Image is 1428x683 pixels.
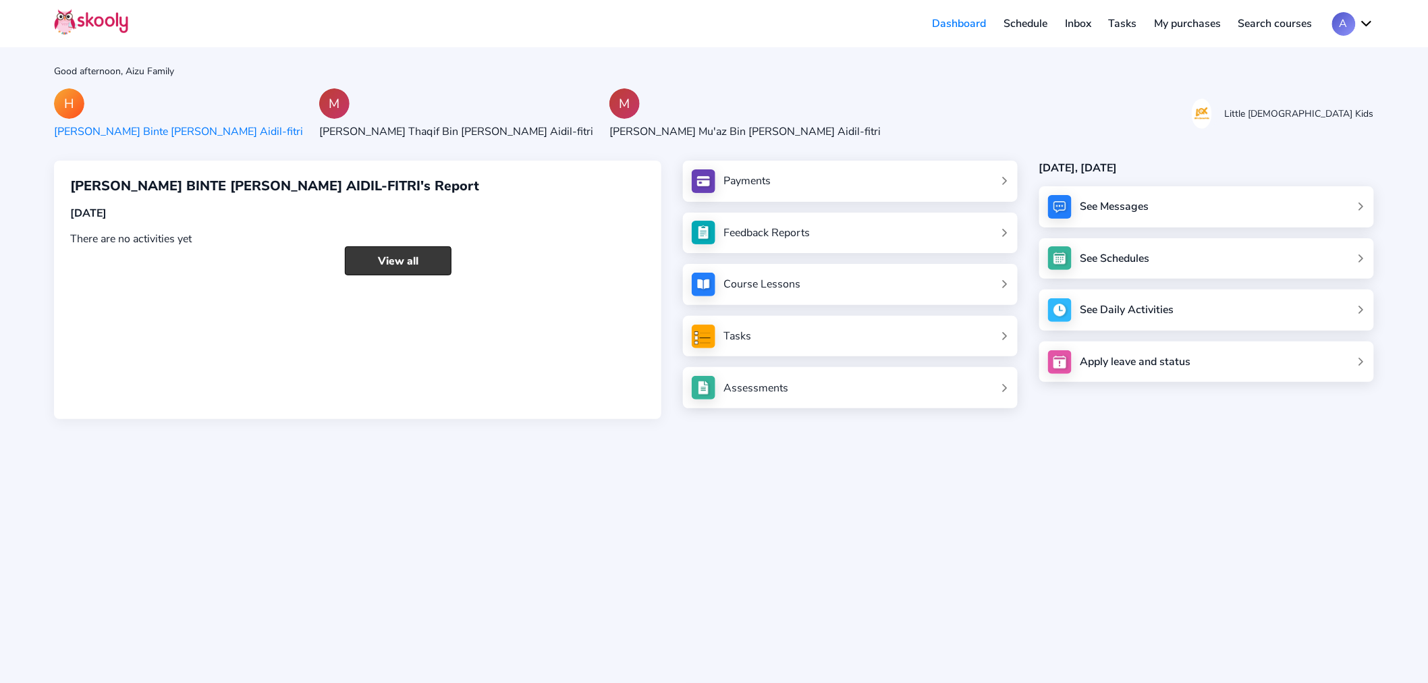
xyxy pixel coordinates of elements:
[319,124,593,139] div: [PERSON_NAME] Thaqif Bin [PERSON_NAME] Aidil-fitri
[1225,107,1374,120] div: Little [DEMOGRAPHIC_DATA] Kids
[70,231,645,246] div: There are no activities yet
[70,177,479,195] span: [PERSON_NAME] BINTE [PERSON_NAME] AIDIL-FITRI's Report
[723,225,810,240] div: Feedback Reports
[345,246,451,275] a: View all
[692,169,1010,193] a: Payments
[1332,12,1374,36] button: Achevron down outline
[723,173,771,188] div: Payments
[692,273,1010,296] a: Course Lessons
[924,13,995,34] a: Dashboard
[1048,195,1072,219] img: messages.jpg
[609,124,881,139] div: [PERSON_NAME] Mu'az Bin [PERSON_NAME] Aidil-fitri
[1048,350,1072,374] img: apply_leave.jpg
[1039,161,1374,175] div: [DATE], [DATE]
[1100,13,1146,34] a: Tasks
[1039,341,1374,383] a: Apply leave and status
[692,221,1010,244] a: Feedback Reports
[723,329,751,344] div: Tasks
[1080,302,1174,317] div: See Daily Activities
[1048,298,1072,322] img: activity.jpg
[1230,13,1321,34] a: Search courses
[692,169,715,193] img: payments.jpg
[1039,238,1374,279] a: See Schedules
[692,376,1010,400] a: Assessments
[54,65,1374,78] div: Good afternoon, Aizu Family
[692,273,715,296] img: courses.jpg
[1080,199,1149,214] div: See Messages
[723,381,788,395] div: Assessments
[723,277,800,292] div: Course Lessons
[609,88,640,119] div: M
[1192,99,1212,129] img: 202206020728219298424966833748702edCh6KSZj3g9gnNzH.jpeg
[1145,13,1230,34] a: My purchases
[995,13,1057,34] a: Schedule
[1080,354,1190,369] div: Apply leave and status
[54,88,84,119] div: H
[54,124,303,139] div: [PERSON_NAME] Binte [PERSON_NAME] Aidil-fitri
[1039,290,1374,331] a: See Daily Activities
[1080,251,1149,266] div: See Schedules
[692,325,1010,348] a: Tasks
[692,376,715,400] img: assessments.jpg
[1048,246,1072,270] img: schedule.jpg
[70,206,645,221] div: [DATE]
[54,9,128,35] img: Skooly
[1056,13,1100,34] a: Inbox
[692,325,715,348] img: tasksForMpWeb.png
[319,88,350,119] div: M
[692,221,715,244] img: see_atten.jpg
